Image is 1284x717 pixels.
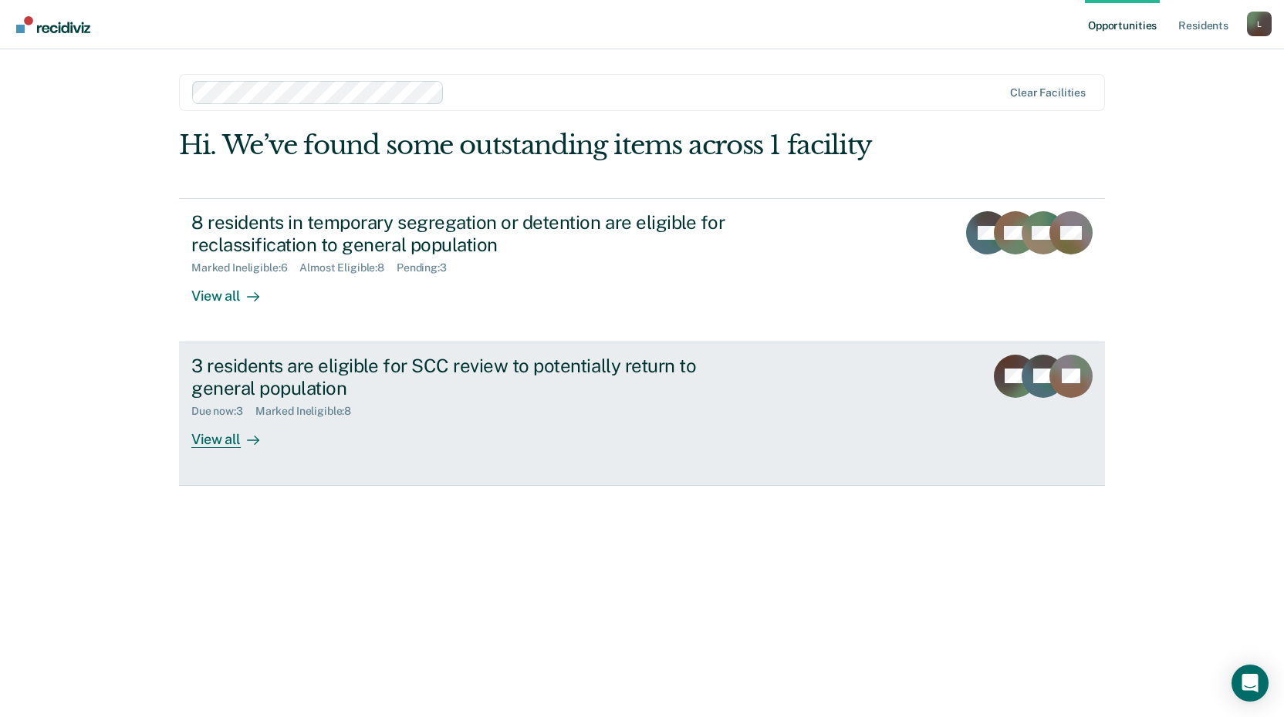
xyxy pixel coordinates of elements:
[191,211,733,256] div: 8 residents in temporary segregation or detention are eligible for reclassification to general po...
[1232,665,1269,702] div: Open Intercom Messenger
[179,342,1105,486] a: 3 residents are eligible for SCC review to potentially return to general populationDue now:3Marke...
[191,355,733,399] div: 3 residents are eligible for SCC review to potentially return to general population
[255,405,363,418] div: Marked Ineligible : 8
[299,261,397,274] div: Almost Eligible : 8
[1247,12,1272,36] div: L
[179,130,920,161] div: Hi. We’ve found some outstanding items across 1 facility
[1010,86,1086,99] div: Clear facilities
[191,405,255,418] div: Due now : 3
[1247,12,1272,36] button: Profile dropdown button
[397,261,459,274] div: Pending : 3
[179,198,1105,342] a: 8 residents in temporary segregation or detention are eligible for reclassification to general po...
[16,16,90,33] img: Recidiviz
[191,418,278,448] div: View all
[191,274,278,305] div: View all
[191,261,299,274] div: Marked Ineligible : 6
